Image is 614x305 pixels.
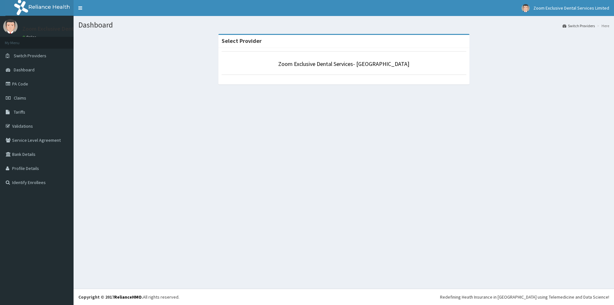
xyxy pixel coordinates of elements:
a: Switch Providers [563,23,595,28]
img: User Image [522,4,530,12]
div: Redefining Heath Insurance in [GEOGRAPHIC_DATA] using Telemedicine and Data Science! [440,294,609,300]
span: Switch Providers [14,53,46,59]
p: Zoom Exclusive Dental Services Limited [22,26,121,32]
li: Here [595,23,609,28]
span: Tariffs [14,109,25,115]
a: Online [22,35,38,39]
strong: Select Provider [222,37,262,44]
a: RelianceHMO [114,294,142,300]
span: Zoom Exclusive Dental Services Limited [533,5,609,11]
a: Zoom Exclusive Dental Services- [GEOGRAPHIC_DATA] [278,60,409,68]
span: Claims [14,95,26,101]
footer: All rights reserved. [74,289,614,305]
span: Dashboard [14,67,35,73]
h1: Dashboard [78,21,609,29]
strong: Copyright © 2017 . [78,294,143,300]
img: User Image [3,19,18,34]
